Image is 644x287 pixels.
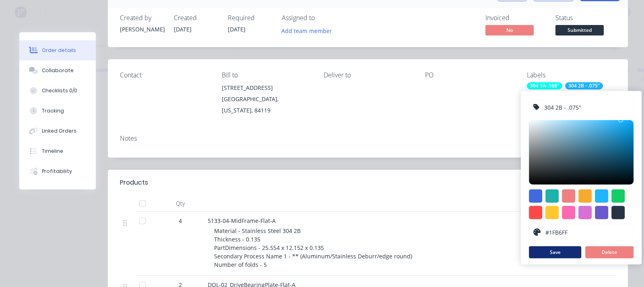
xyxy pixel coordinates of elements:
[42,168,72,175] div: Profitability
[282,25,336,36] button: Add team member
[214,227,412,268] span: Material - Stainless Steel 304 2B Thickness - 0.135 PartDimensions - 25.554 x 12.152 x 0.135 Seco...
[425,71,514,79] div: PO
[595,206,608,219] div: #6a5acd
[19,121,96,141] button: Linked Orders
[208,217,276,225] span: 5133-04-MidFrame-Flat-A
[222,82,311,94] div: [STREET_ADDRESS]
[19,161,96,181] button: Profitability
[611,206,625,219] div: #273444
[485,14,546,22] div: Invoiced
[585,246,634,258] button: Delete
[485,25,534,35] span: No
[562,206,575,219] div: #ff69b4
[222,82,311,116] div: [STREET_ADDRESS][GEOGRAPHIC_DATA], [US_STATE], 84119
[545,189,559,203] div: #20b2aa
[228,14,272,22] div: Required
[120,14,164,22] div: Created by
[545,206,559,219] div: #ffc82c
[120,71,209,79] div: Contact
[529,206,542,219] div: #ff4949
[174,25,192,33] span: [DATE]
[174,14,218,22] div: Created
[42,67,74,74] div: Collaborate
[277,25,336,36] button: Add team member
[611,189,625,203] div: #13ce66
[555,14,616,22] div: Status
[19,40,96,60] button: Order details
[120,178,148,187] div: Products
[42,127,76,135] div: Linked Orders
[555,25,604,37] button: Submitted
[42,87,77,94] div: Checklists 0/0
[578,206,592,219] div: #da70d6
[529,189,542,203] div: #4169e1
[19,81,96,101] button: Checklists 0/0
[179,216,182,225] span: 4
[222,71,311,79] div: Bill to
[42,47,76,54] div: Order details
[156,195,204,212] div: Qty
[543,100,629,115] input: Enter label name...
[565,82,603,89] div: 304 2B - .075"
[19,60,96,81] button: Collaborate
[19,101,96,121] button: Tracking
[555,25,604,35] span: Submitted
[19,141,96,161] button: Timeline
[527,71,616,79] div: Labels
[527,82,562,89] div: 304 1A-.188"
[120,135,616,142] div: Notes
[228,25,246,33] span: [DATE]
[42,107,64,114] div: Tracking
[282,14,362,22] div: Assigned to
[120,25,164,33] div: [PERSON_NAME]
[562,189,575,203] div: #f08080
[578,189,592,203] div: #f6ab2f
[324,71,413,79] div: Deliver to
[42,148,63,155] div: Timeline
[222,94,311,116] div: [GEOGRAPHIC_DATA], [US_STATE], 84119
[595,189,608,203] div: #1fb6ff
[529,246,581,258] button: Save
